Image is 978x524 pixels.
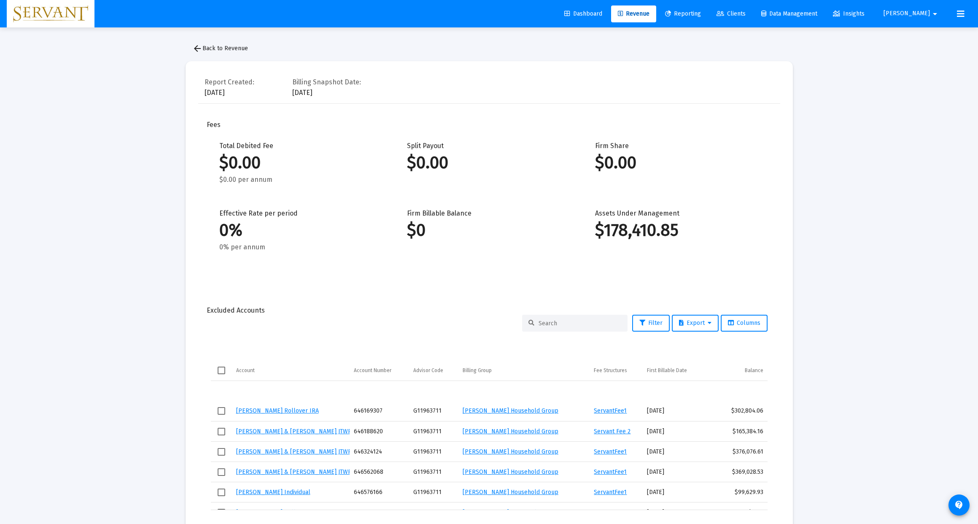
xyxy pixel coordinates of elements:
div: $376,076.61 [718,448,763,456]
div: [DATE] [292,76,361,97]
button: Export [672,315,719,332]
div: Firm Share [595,142,758,184]
div: $178,410.85 [595,226,758,235]
div: First Billable Date [647,367,687,374]
td: G11963711 [409,401,458,421]
a: Revenue [611,5,656,22]
span: Export [679,319,711,327]
div: Select row [218,407,225,415]
div: Select row [218,468,225,476]
a: [PERSON_NAME] Rollover IRA [236,407,319,414]
div: [DATE] [205,76,254,97]
a: [PERSON_NAME] & [PERSON_NAME] JTWROS [236,448,359,455]
a: [PERSON_NAME] Household Group [463,468,558,475]
mat-icon: arrow_drop_down [930,5,940,22]
mat-icon: contact_support [954,500,964,510]
a: Dashboard [558,5,609,22]
div: Fees [207,121,772,129]
div: Billing Snapshot Date: [292,78,361,86]
div: Select all [218,367,225,374]
div: $0.00 per annum [219,176,382,184]
td: 647149691 [350,502,410,523]
div: $0.00 [219,159,382,167]
td: Column Balance [714,360,767,381]
a: Clients [710,5,752,22]
div: Split Payout [407,142,570,184]
td: G11963711 [409,462,458,482]
td: Column Fee Structures [590,360,642,381]
a: [PERSON_NAME] Household Group [463,407,558,414]
div: $302,804.06 [718,407,763,415]
div: Select row [218,489,225,496]
a: [PERSON_NAME] Household Group [463,509,558,516]
div: Report Created: [205,78,254,86]
span: Clients [717,10,746,17]
div: Balance [745,367,763,374]
td: Column Advisor Code [409,360,458,381]
a: ServantFee1 [594,509,627,516]
div: $369,028.53 [718,468,763,476]
div: $0 [407,226,570,235]
td: [DATE] [643,482,714,502]
div: Account Number [354,367,391,374]
td: [DATE] [643,462,714,482]
span: Dashboard [564,10,602,17]
td: G11963711 [409,421,458,442]
td: 646562068 [350,462,410,482]
mat-icon: arrow_back [192,43,202,54]
a: [PERSON_NAME] Individual [236,489,310,496]
td: G11963711 [409,482,458,502]
td: G11963711 [409,502,458,523]
span: [PERSON_NAME] [884,10,930,17]
div: $0.00 [718,508,763,517]
button: Back to Revenue [186,40,255,57]
a: Servant Fee 2 [594,428,630,435]
div: Select row [218,509,225,516]
td: 646169307 [350,401,410,421]
td: Column First Billable Date [643,360,714,381]
div: Effective Rate per period [219,209,382,251]
td: Column Billing Group [458,360,590,381]
td: [DATE] [643,401,714,421]
a: [PERSON_NAME] & [PERSON_NAME] JTWROS [236,428,359,435]
td: 646188620 [350,421,410,442]
div: Excluded Accounts [207,306,772,315]
a: [PERSON_NAME] Household Group [463,448,558,455]
div: $99,629.93 [718,488,763,497]
td: 646576166 [350,482,410,502]
span: Revenue [618,10,649,17]
a: ServantFee1 [594,448,627,455]
td: Column Account Number [350,360,410,381]
div: Fee Structures [594,367,627,374]
a: [PERSON_NAME] & [PERSON_NAME] JTWROS [236,468,359,475]
div: Select row [218,428,225,435]
div: $0.00 [407,159,570,167]
input: Search [539,320,621,327]
div: Billing Group [463,367,492,374]
td: [DATE] [643,421,714,442]
img: Dashboard [13,5,88,22]
button: [PERSON_NAME] [873,5,950,22]
div: Assets Under Management [595,209,758,251]
a: [PERSON_NAME] Household Group [463,428,558,435]
button: Columns [721,315,768,332]
a: [PERSON_NAME] Household Group [463,489,558,496]
td: G11963711 [409,442,458,462]
td: Column Account [232,360,350,381]
div: 0% per annum [219,243,382,251]
button: Filter [632,315,670,332]
span: Insights [833,10,865,17]
a: [PERSON_NAME] Rollover IRA [236,509,319,516]
div: $165,384.16 [718,427,763,436]
a: Insights [826,5,871,22]
div: Account [236,367,255,374]
div: Select row [218,448,225,456]
span: Filter [639,319,663,327]
td: [DATE] [643,502,714,523]
div: 0% [219,226,382,235]
a: Data Management [754,5,824,22]
a: ServantFee1 [594,407,627,414]
div: $0.00 [595,159,758,167]
span: Reporting [665,10,701,17]
a: ServantFee1 [594,489,627,496]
